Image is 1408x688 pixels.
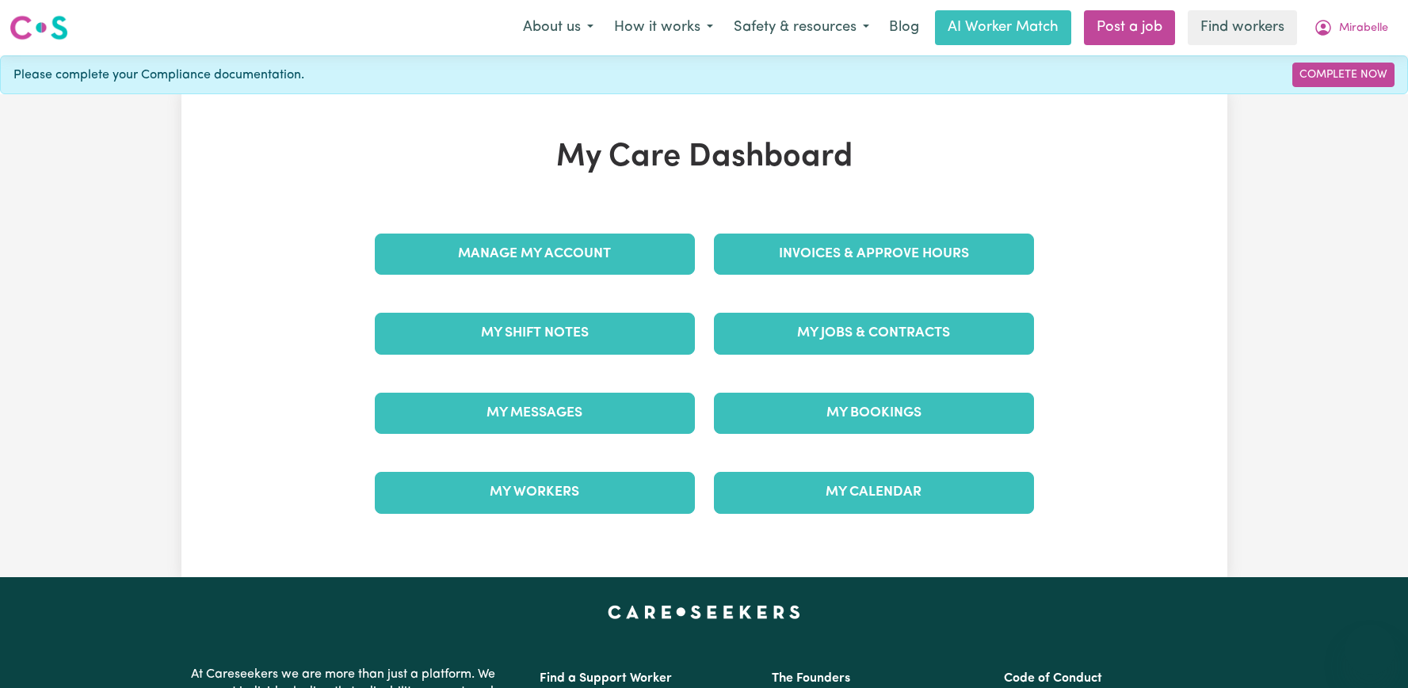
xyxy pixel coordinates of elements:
[604,11,723,44] button: How it works
[772,672,850,685] a: The Founders
[714,234,1034,275] a: Invoices & Approve Hours
[13,66,304,85] span: Please complete your Compliance documentation.
[365,139,1044,177] h1: My Care Dashboard
[1292,63,1395,87] a: Complete Now
[10,13,68,42] img: Careseekers logo
[714,472,1034,513] a: My Calendar
[1004,672,1102,685] a: Code of Conduct
[723,11,880,44] button: Safety & resources
[714,393,1034,434] a: My Bookings
[714,313,1034,354] a: My Jobs & Contracts
[1339,20,1388,37] span: Mirabelle
[375,393,695,434] a: My Messages
[608,606,800,618] a: Careseekers home page
[880,10,929,45] a: Blog
[540,672,672,685] a: Find a Support Worker
[375,234,695,275] a: Manage My Account
[935,10,1071,45] a: AI Worker Match
[1345,625,1395,675] iframe: Button to launch messaging window
[1084,10,1175,45] a: Post a job
[10,10,68,46] a: Careseekers logo
[375,472,695,513] a: My Workers
[1188,10,1297,45] a: Find workers
[513,11,604,44] button: About us
[375,313,695,354] a: My Shift Notes
[1303,11,1398,44] button: My Account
